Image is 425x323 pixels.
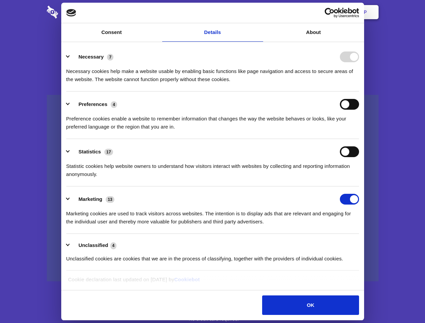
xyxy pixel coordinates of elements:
a: Usercentrics Cookiebot - opens in a new window [300,8,359,18]
a: Contact [273,2,304,23]
div: Necessary cookies help make a website usable by enabling basic functions like page navigation and... [66,62,359,83]
img: logo-wordmark-white-trans-d4663122ce5f474addd5e946df7df03e33cb6a1c49d2221995e7729f52c070b2.svg [47,6,104,19]
h1: Eliminate Slack Data Loss. [47,30,379,55]
a: Wistia video thumbnail [47,95,379,282]
button: Marketing (13) [66,194,119,205]
span: 4 [110,242,117,249]
button: Statistics (17) [66,146,117,157]
a: Pricing [198,2,227,23]
label: Preferences [78,101,107,107]
a: Details [162,23,263,42]
a: Cookiebot [174,277,200,282]
button: Preferences (4) [66,99,121,110]
div: Cookie declaration last updated on [DATE] by [63,276,362,289]
h4: Auto-redaction of sensitive data, encrypted data sharing and self-destructing private chats. Shar... [47,61,379,83]
a: Login [305,2,334,23]
label: Marketing [78,196,102,202]
span: 17 [104,149,113,155]
div: Statistic cookies help website owners to understand how visitors interact with websites by collec... [66,157,359,178]
div: Marketing cookies are used to track visitors across websites. The intention is to display ads tha... [66,205,359,226]
div: Preference cookies enable a website to remember information that changes the way the website beha... [66,110,359,131]
button: Unclassified (4) [66,241,121,250]
img: logo [66,9,76,16]
button: OK [262,295,359,315]
span: 13 [106,196,114,203]
a: Consent [61,23,162,42]
span: 7 [107,54,113,61]
a: About [263,23,364,42]
span: 4 [111,101,117,108]
div: Unclassified cookies are cookies that we are in the process of classifying, together with the pro... [66,250,359,263]
label: Necessary [78,54,104,60]
button: Necessary (7) [66,51,118,62]
label: Statistics [78,149,101,154]
iframe: Drift Widget Chat Controller [391,289,417,315]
